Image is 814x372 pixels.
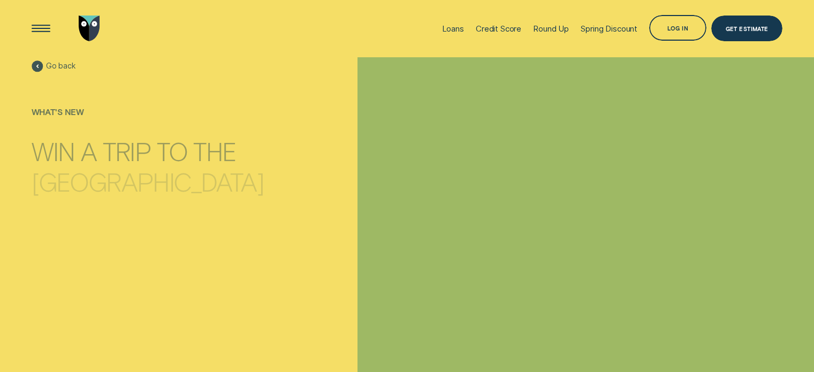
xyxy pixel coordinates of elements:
div: Round Up [533,24,569,34]
div: What's new [32,107,264,117]
div: a [81,139,96,164]
img: Wisr [79,16,100,41]
div: the [193,139,235,164]
div: [GEOGRAPHIC_DATA] [32,169,264,195]
a: Get Estimate [711,16,782,41]
div: Spring Discount [581,24,637,34]
span: Go back [46,62,75,71]
div: trip [103,139,151,164]
h1: Win a trip to the Maldives [32,127,264,178]
div: Win [32,139,75,164]
a: Go back [32,60,75,72]
div: Credit Score [476,24,521,34]
div: Loans [442,24,464,34]
button: Log in [649,15,706,41]
div: to [157,139,187,164]
button: Open Menu [28,16,54,41]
